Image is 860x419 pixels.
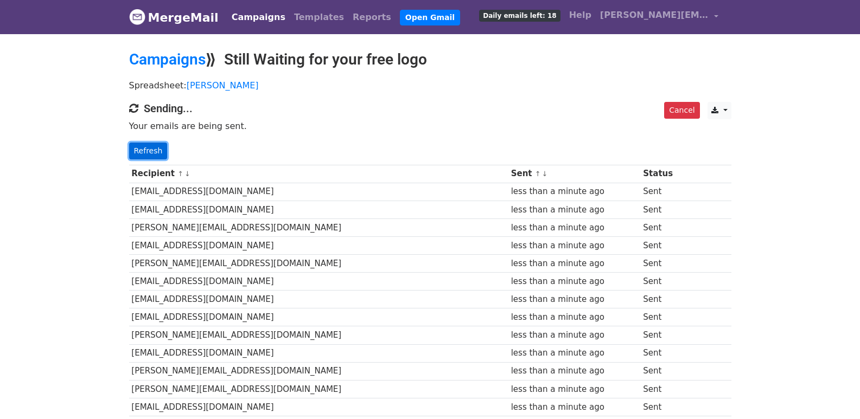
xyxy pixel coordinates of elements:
[641,236,687,254] td: Sent
[641,308,687,326] td: Sent
[511,240,638,252] div: less than a minute ago
[511,311,638,324] div: less than a minute ago
[511,401,638,414] div: less than a minute ago
[806,367,860,419] iframe: Chat Widget
[511,347,638,359] div: less than a minute ago
[129,9,145,25] img: MergeMail logo
[511,329,638,341] div: less than a minute ago
[129,398,508,416] td: [EMAIL_ADDRESS][DOMAIN_NAME]
[129,102,731,115] h4: Sending...
[511,293,638,306] div: less than a minute ago
[129,50,731,69] h2: ⟫ Still Waiting for your free logo
[565,4,596,26] a: Help
[511,222,638,234] div: less than a minute ago
[664,102,699,119] a: Cancel
[511,257,638,270] div: less than a minute ago
[129,362,508,380] td: [PERSON_NAME][EMAIL_ADDRESS][DOMAIN_NAME]
[511,185,638,198] div: less than a minute ago
[187,80,259,91] a: [PERSON_NAME]
[129,344,508,362] td: [EMAIL_ADDRESS][DOMAIN_NAME]
[511,204,638,216] div: less than a minute ago
[511,275,638,288] div: less than a minute ago
[129,165,508,183] th: Recipient
[129,255,508,273] td: [PERSON_NAME][EMAIL_ADDRESS][DOMAIN_NAME]
[129,273,508,291] td: [EMAIL_ADDRESS][DOMAIN_NAME]
[129,143,168,159] a: Refresh
[508,165,641,183] th: Sent
[400,10,460,25] a: Open Gmail
[129,80,731,91] p: Spreadsheet:
[641,273,687,291] td: Sent
[177,170,183,178] a: ↑
[129,380,508,398] td: [PERSON_NAME][EMAIL_ADDRESS][DOMAIN_NAME]
[535,170,541,178] a: ↑
[129,236,508,254] td: [EMAIL_ADDRESS][DOMAIN_NAME]
[290,7,348,28] a: Templates
[129,326,508,344] td: [PERSON_NAME][EMAIL_ADDRESS][DOMAIN_NAME]
[641,183,687,201] td: Sent
[641,380,687,398] td: Sent
[641,362,687,380] td: Sent
[479,10,560,22] span: Daily emails left: 18
[129,6,219,29] a: MergeMail
[129,218,508,236] td: [PERSON_NAME][EMAIL_ADDRESS][DOMAIN_NAME]
[641,165,687,183] th: Status
[129,308,508,326] td: [EMAIL_ADDRESS][DOMAIN_NAME]
[542,170,548,178] a: ↓
[475,4,564,26] a: Daily emails left: 18
[129,183,508,201] td: [EMAIL_ADDRESS][DOMAIN_NAME]
[348,7,396,28] a: Reports
[596,4,723,30] a: [PERSON_NAME][EMAIL_ADDRESS][DOMAIN_NAME]
[641,201,687,218] td: Sent
[641,326,687,344] td: Sent
[641,255,687,273] td: Sent
[641,398,687,416] td: Sent
[641,218,687,236] td: Sent
[129,120,731,132] p: Your emails are being sent.
[511,383,638,396] div: less than a minute ago
[511,365,638,377] div: less than a minute ago
[641,344,687,362] td: Sent
[227,7,290,28] a: Campaigns
[129,291,508,308] td: [EMAIL_ADDRESS][DOMAIN_NAME]
[600,9,709,22] span: [PERSON_NAME][EMAIL_ADDRESS][DOMAIN_NAME]
[129,50,206,68] a: Campaigns
[129,201,508,218] td: [EMAIL_ADDRESS][DOMAIN_NAME]
[641,291,687,308] td: Sent
[184,170,190,178] a: ↓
